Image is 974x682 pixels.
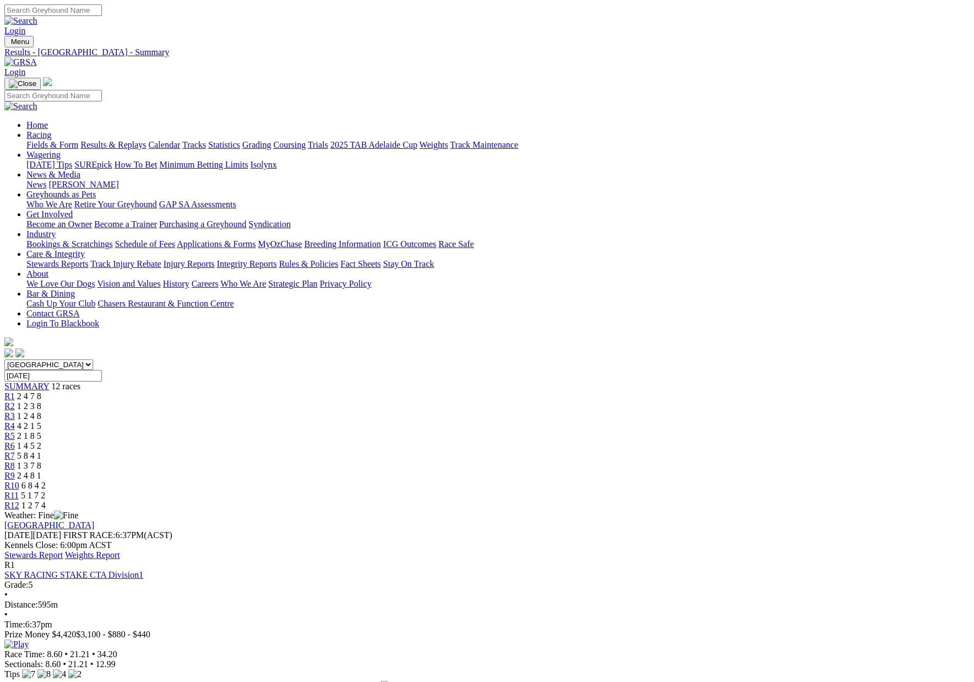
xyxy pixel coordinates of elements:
a: Calendar [148,140,180,149]
img: 8 [37,669,51,679]
a: Careers [191,279,218,288]
a: Retire Your Greyhound [74,200,157,209]
span: 6:37PM(ACST) [63,530,173,540]
span: 1 2 3 8 [17,401,41,411]
a: Who We Are [220,279,266,288]
span: 4 2 1 5 [17,421,41,431]
button: Toggle navigation [4,78,41,90]
div: Racing [26,140,970,150]
a: R7 [4,451,15,460]
a: Who We Are [26,200,72,209]
span: • [4,610,8,619]
span: 34.20 [98,649,117,659]
a: R4 [4,421,15,431]
span: • [4,590,8,599]
input: Select date [4,370,102,382]
a: Track Injury Rebate [90,259,161,268]
a: R12 [4,501,19,510]
span: R8 [4,461,15,470]
a: About [26,269,49,278]
span: R1 [4,560,15,570]
div: Get Involved [26,219,970,229]
a: Coursing [273,140,306,149]
span: [DATE] [4,530,61,540]
div: Care & Integrity [26,259,970,269]
a: Stay On Track [383,259,434,268]
a: Rules & Policies [279,259,338,268]
span: • [92,649,95,659]
a: Stewards Reports [26,259,88,268]
a: Chasers Restaurant & Function Centre [98,299,234,308]
div: Greyhounds as Pets [26,200,970,210]
a: R9 [4,471,15,480]
div: 5 [4,580,970,590]
a: We Love Our Dogs [26,279,95,288]
a: R6 [4,441,15,450]
span: Time: [4,620,25,629]
span: R2 [4,401,15,411]
img: facebook.svg [4,348,13,357]
span: [DATE] [4,530,33,540]
a: Bookings & Scratchings [26,239,112,249]
img: logo-grsa-white.png [43,77,52,86]
input: Search [4,4,102,16]
img: 2 [68,669,82,679]
span: 1 2 7 4 [21,501,46,510]
img: logo-grsa-white.png [4,337,13,346]
a: Track Maintenance [450,140,518,149]
a: Become an Owner [26,219,92,229]
span: 1 3 7 8 [17,461,41,470]
span: • [90,659,94,669]
a: Login To Blackbook [26,319,99,328]
a: Schedule of Fees [115,239,175,249]
span: 21.21 [68,659,88,669]
span: FIRST RACE: [63,530,115,540]
a: R5 [4,431,15,441]
a: Strategic Plan [268,279,318,288]
img: twitter.svg [15,348,24,357]
a: GAP SA Assessments [159,200,236,209]
a: SUMMARY [4,382,49,391]
a: Injury Reports [163,259,214,268]
div: Prize Money $4,420 [4,630,970,640]
a: News [26,180,46,189]
span: 2 4 8 1 [17,471,41,480]
a: Industry [26,229,56,239]
a: 2025 TAB Adelaide Cup [330,140,417,149]
span: Weather: Fine [4,511,78,520]
span: R11 [4,491,19,500]
div: Wagering [26,160,970,170]
a: Contact GRSA [26,309,79,318]
img: Search [4,101,37,111]
a: Weights Report [65,550,120,560]
a: Grading [243,140,271,149]
a: Results & Replays [80,140,146,149]
img: Close [9,79,36,88]
span: Sectionals: [4,659,43,669]
a: ICG Outcomes [383,239,436,249]
a: Breeding Information [304,239,381,249]
input: Search [4,90,102,101]
span: $3,100 - $880 - $440 [76,630,150,639]
a: Vision and Values [97,279,160,288]
div: About [26,279,970,289]
a: Minimum Betting Limits [159,160,248,169]
div: Industry [26,239,970,249]
a: Race Safe [438,239,473,249]
span: Distance: [4,600,37,609]
a: Login [4,26,25,35]
div: Kennels Close: 6:00pm ACST [4,540,970,550]
span: 6 8 4 2 [21,481,46,490]
a: Wagering [26,150,61,159]
img: Play [4,640,29,649]
a: [PERSON_NAME] [49,180,119,189]
a: R10 [4,481,19,490]
span: 8.60 [47,649,62,659]
button: Toggle navigation [4,36,34,47]
span: 8.60 [45,659,61,669]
